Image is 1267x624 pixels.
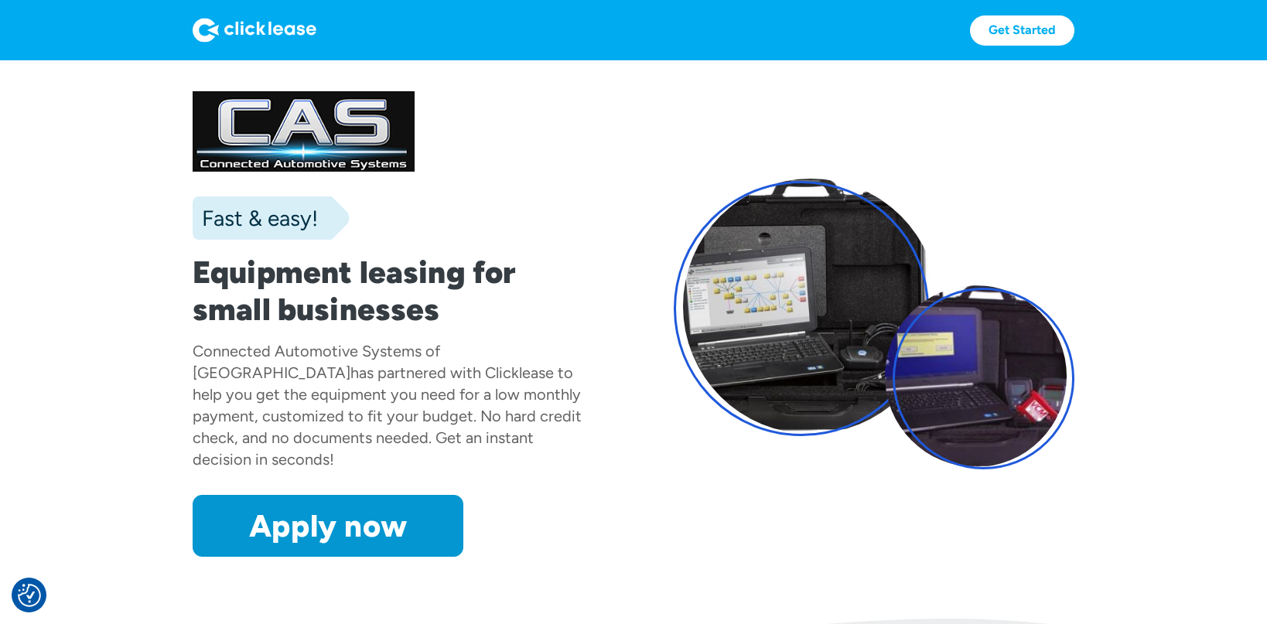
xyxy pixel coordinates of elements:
[18,584,41,607] button: Consent Preferences
[193,203,318,234] div: Fast & easy!
[193,18,316,43] img: Logo
[193,254,593,328] h1: Equipment leasing for small businesses
[193,495,463,557] a: Apply now
[193,342,440,382] div: Connected Automotive Systems of [GEOGRAPHIC_DATA]
[18,584,41,607] img: Revisit consent button
[193,363,582,469] div: has partnered with Clicklease to help you get the equipment you need for a low monthly payment, c...
[970,15,1074,46] a: Get Started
